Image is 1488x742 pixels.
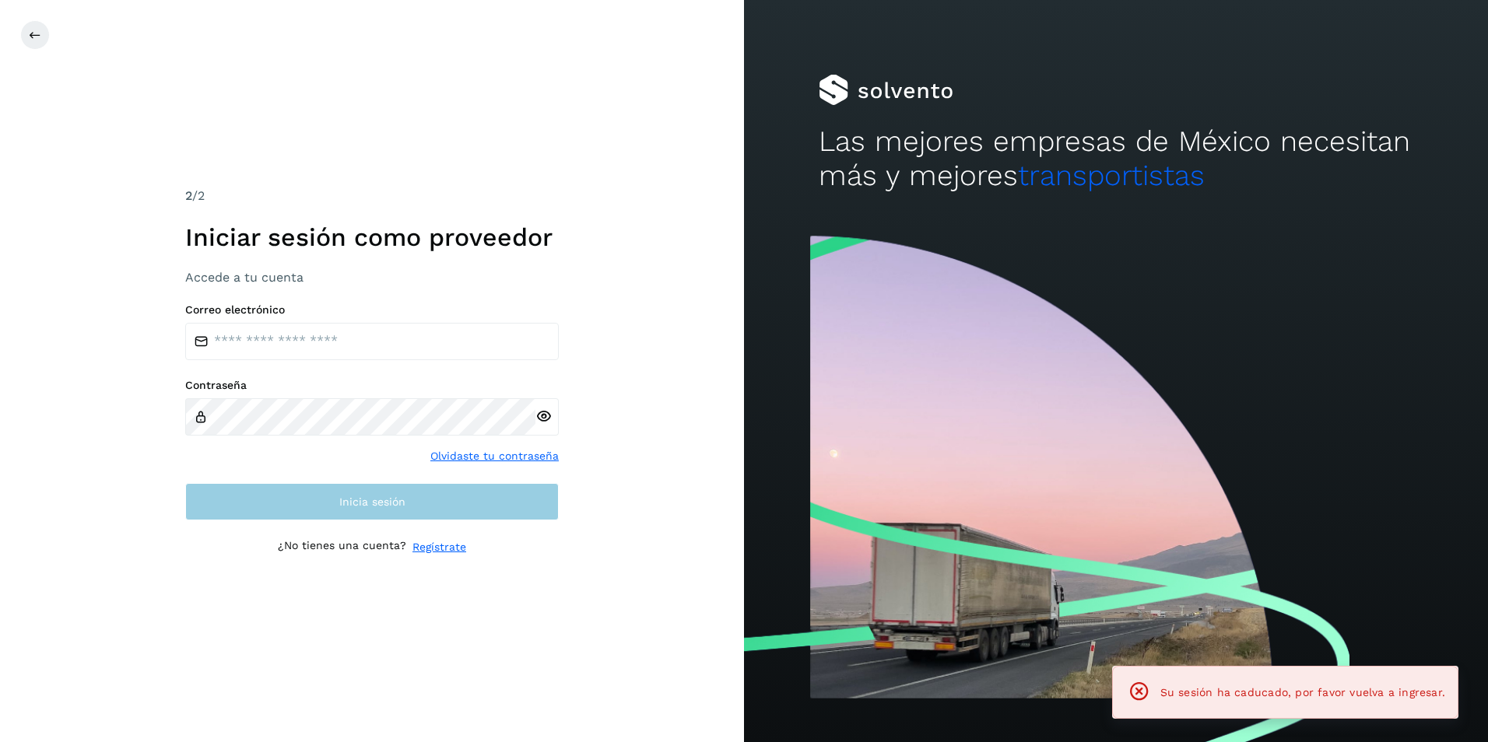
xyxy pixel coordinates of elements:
[185,187,559,205] div: /2
[412,539,466,555] a: Regístrate
[185,270,559,285] h3: Accede a tu cuenta
[1018,159,1205,192] span: transportistas
[819,124,1414,194] h2: Las mejores empresas de México necesitan más y mejores
[339,496,405,507] span: Inicia sesión
[185,188,192,203] span: 2
[185,379,559,392] label: Contraseña
[185,222,559,252] h1: Iniciar sesión como proveedor
[1160,686,1445,698] span: Su sesión ha caducado, por favor vuelva a ingresar.
[278,539,406,555] p: ¿No tienes una cuenta?
[185,303,559,317] label: Correo electrónico
[430,448,559,464] a: Olvidaste tu contraseña
[185,483,559,520] button: Inicia sesión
